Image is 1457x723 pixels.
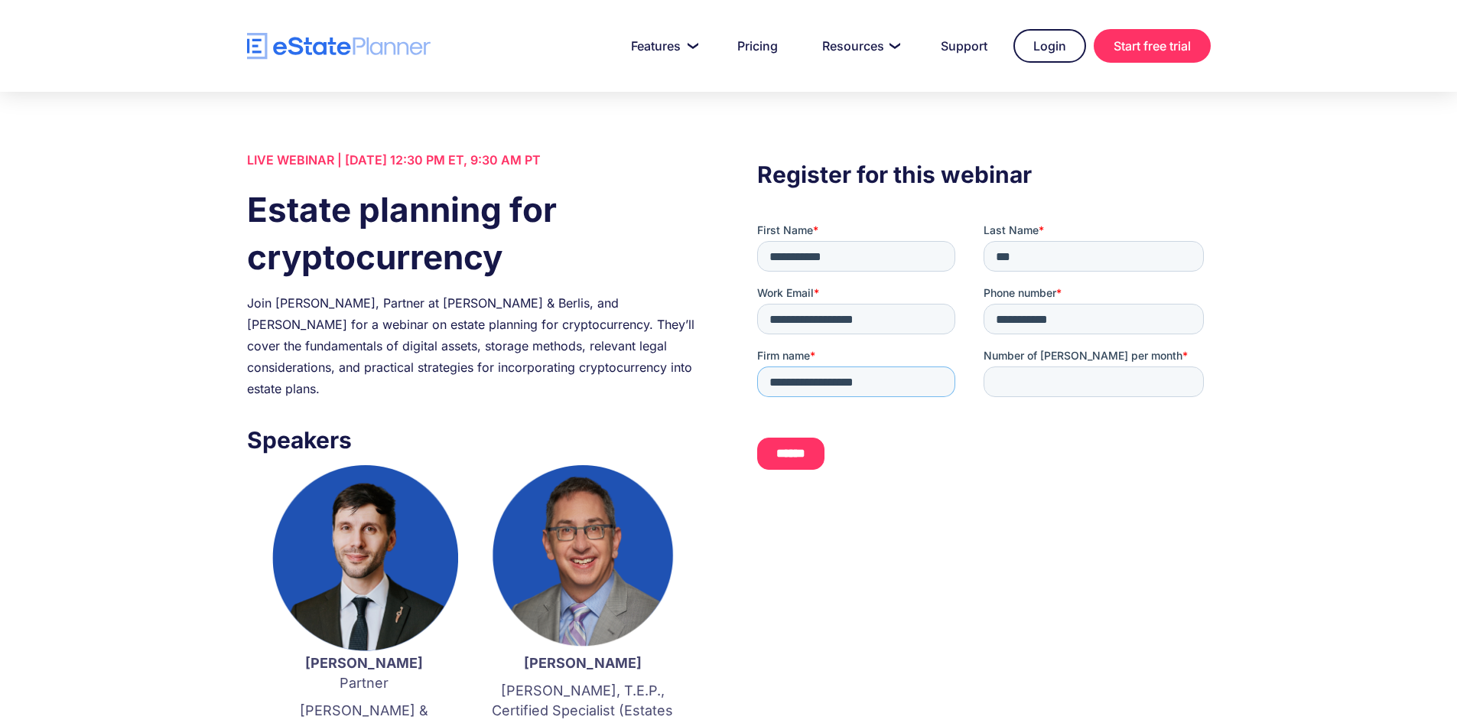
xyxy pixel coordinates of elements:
a: Start free trial [1094,29,1211,63]
a: Features [613,31,711,61]
div: LIVE WEBINAR | [DATE] 12:30 PM ET, 9:30 AM PT [247,149,700,171]
a: home [247,33,431,60]
iframe: Form 0 [757,223,1210,483]
div: Join [PERSON_NAME], Partner at [PERSON_NAME] & Berlis, and [PERSON_NAME] for a webinar on estate ... [247,292,700,399]
h3: Register for this webinar [757,157,1210,192]
p: Partner [270,653,458,693]
strong: [PERSON_NAME] [524,655,642,671]
a: Login [1013,29,1086,63]
a: Pricing [719,31,796,61]
a: Resources [804,31,915,61]
strong: [PERSON_NAME] [305,655,423,671]
h1: Estate planning for cryptocurrency [247,186,700,281]
a: Support [922,31,1006,61]
h3: Speakers [247,422,700,458]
